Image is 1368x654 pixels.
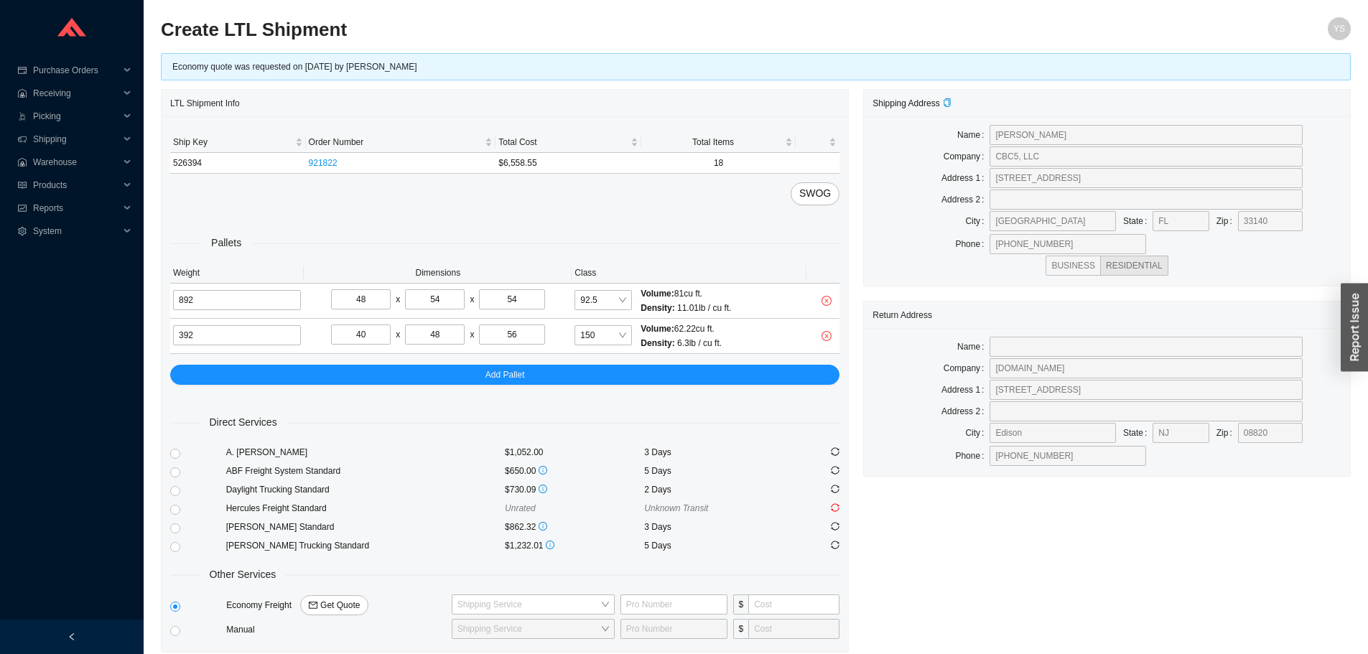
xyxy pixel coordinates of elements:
[479,324,544,345] input: H
[957,337,990,357] label: Name
[396,327,400,342] div: x
[641,301,731,315] div: 11.01 lb / cu ft.
[320,598,360,612] span: Get Quote
[644,503,708,513] span: Unknown Transit
[33,105,119,128] span: Picking
[170,90,839,116] div: LTL Shipment Info
[955,446,990,466] label: Phone
[816,331,837,341] span: close-circle
[539,485,547,493] span: info-circle
[620,619,727,639] input: Pro Number
[306,132,496,153] th: Order Number sortable
[396,292,400,307] div: x
[505,520,644,534] div: $862.32
[498,135,628,149] span: Total Cost
[1334,17,1345,40] span: YS
[733,594,749,615] span: $
[831,466,839,475] span: sync
[799,185,831,202] span: SWOG
[68,632,76,641] span: left
[304,263,572,284] th: Dimensions
[796,132,839,153] th: undefined sortable
[941,190,990,210] label: Address 2
[170,153,306,174] td: 526394
[816,291,837,311] button: close-circle
[539,522,547,531] span: info-circle
[641,303,674,313] span: Density:
[405,324,465,345] input: W
[644,482,783,497] div: 2 Days
[748,619,839,639] input: Cost
[644,464,783,478] div: 5 Days
[572,263,806,284] th: Class
[641,132,796,153] th: Total Items sortable
[200,566,287,583] span: Other Services
[405,289,465,309] input: W
[485,368,525,382] span: Add Pallet
[33,151,119,174] span: Warehouse
[170,365,839,385] button: Add Pallet
[965,211,990,231] label: City
[1216,423,1238,443] label: Zip
[1123,211,1153,231] label: State
[505,464,644,478] div: $650.00
[831,447,839,456] span: sync
[331,324,391,345] input: L
[33,197,119,220] span: Reports
[331,289,391,309] input: L
[33,59,119,82] span: Purchase Orders
[33,82,119,105] span: Receiving
[957,125,990,145] label: Name
[941,380,990,400] label: Address 1
[620,594,727,615] input: Pro Number
[873,98,951,108] span: Shipping Address
[873,302,1341,328] div: Return Address
[941,168,990,188] label: Address 1
[300,595,368,615] button: mailGet Quote
[943,96,951,111] div: Copy
[309,601,317,611] span: mail
[170,263,304,284] th: Weight
[201,235,251,251] span: Pallets
[1123,423,1153,443] label: State
[226,501,505,515] div: Hercules Freight Standard
[33,174,119,197] span: Products
[17,227,27,235] span: setting
[170,132,306,153] th: Ship Key sortable
[309,158,338,168] a: 921822
[539,466,547,475] span: info-circle
[941,401,990,421] label: Address 2
[505,503,536,513] span: Unrated
[831,541,839,549] span: sync
[831,522,839,531] span: sync
[173,135,292,149] span: Ship Key
[226,464,505,478] div: ABF Freight System Standard
[226,538,505,553] div: [PERSON_NAME] Trucking Standard
[223,622,448,637] div: Manual
[226,520,505,534] div: [PERSON_NAME] Standard
[816,296,837,306] span: close-circle
[495,153,641,174] td: $6,558.55
[1106,261,1163,271] span: RESIDENTIAL
[223,595,448,615] div: Economy Freight
[944,146,990,167] label: Company
[791,182,839,205] button: SWOG
[17,204,27,212] span: fund
[33,128,119,151] span: Shipping
[641,324,674,334] span: Volume:
[831,485,839,493] span: sync
[1216,211,1238,231] label: Zip
[546,541,554,549] span: info-circle
[200,414,287,431] span: Direct Services
[644,520,783,534] div: 3 Days
[470,327,474,342] div: x
[644,445,783,459] div: 3 Days
[748,594,839,615] input: Cost
[641,322,722,336] div: 62.22 cu ft.
[644,538,783,553] div: 5 Days
[816,326,837,346] button: close-circle
[955,234,990,254] label: Phone
[505,538,644,553] div: $1,232.01
[17,66,27,75] span: credit-card
[965,423,990,443] label: City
